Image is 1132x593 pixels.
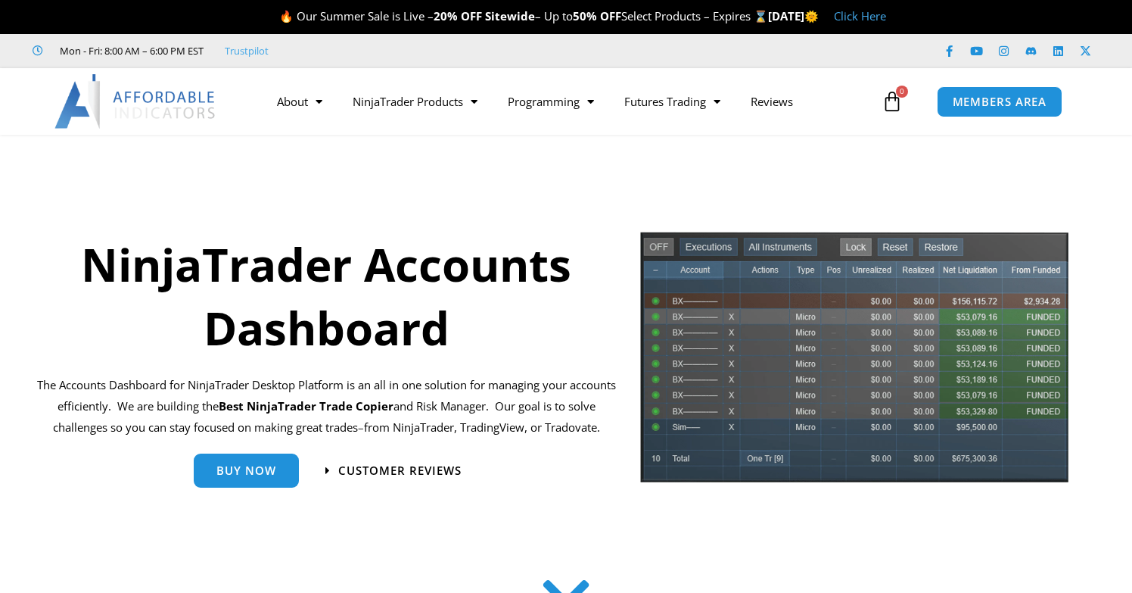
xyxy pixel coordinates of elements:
strong: Best NinjaTrader Trade Copier [219,398,393,414]
a: Programming [493,84,609,119]
strong: 50% OFF [573,8,621,23]
a: 0 [859,80,925,123]
p: The Accounts Dashboard for NinjaTrader Desktop Platform is an all in one solution for managing yo... [33,375,620,439]
a: NinjaTrader Products [337,84,493,119]
h1: NinjaTrader Accounts Dashboard [33,233,620,360]
span: 0 [896,86,908,98]
strong: 20% OFF [434,8,482,23]
span: 🌞 [804,8,819,23]
a: Reviews [735,84,808,119]
nav: Menu [262,84,878,119]
a: Futures Trading [609,84,735,119]
a: Customer Reviews [325,465,462,476]
img: LogoAI | Affordable Indicators – NinjaTrader [54,74,217,129]
span: – [358,420,364,435]
span: Customer Reviews [338,465,462,476]
a: Click Here [834,8,886,23]
a: About [262,84,337,119]
img: tradecopier | Affordable Indicators – NinjaTrader [639,230,1070,495]
a: Buy Now [194,454,299,488]
span: Mon - Fri: 8:00 AM – 6:00 PM EST [56,42,204,60]
strong: Sitewide [485,8,535,23]
span: Buy Now [216,465,276,476]
span: 🔥 Our Summer Sale is Live – – Up to Select Products – Expires ⌛ [279,8,768,23]
strong: [DATE] [768,8,819,23]
a: MEMBERS AREA [937,86,1063,117]
a: Trustpilot [225,42,269,60]
span: from NinjaTrader, TradingView, or Tradovate. [364,420,600,435]
span: MEMBERS AREA [953,96,1047,108]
